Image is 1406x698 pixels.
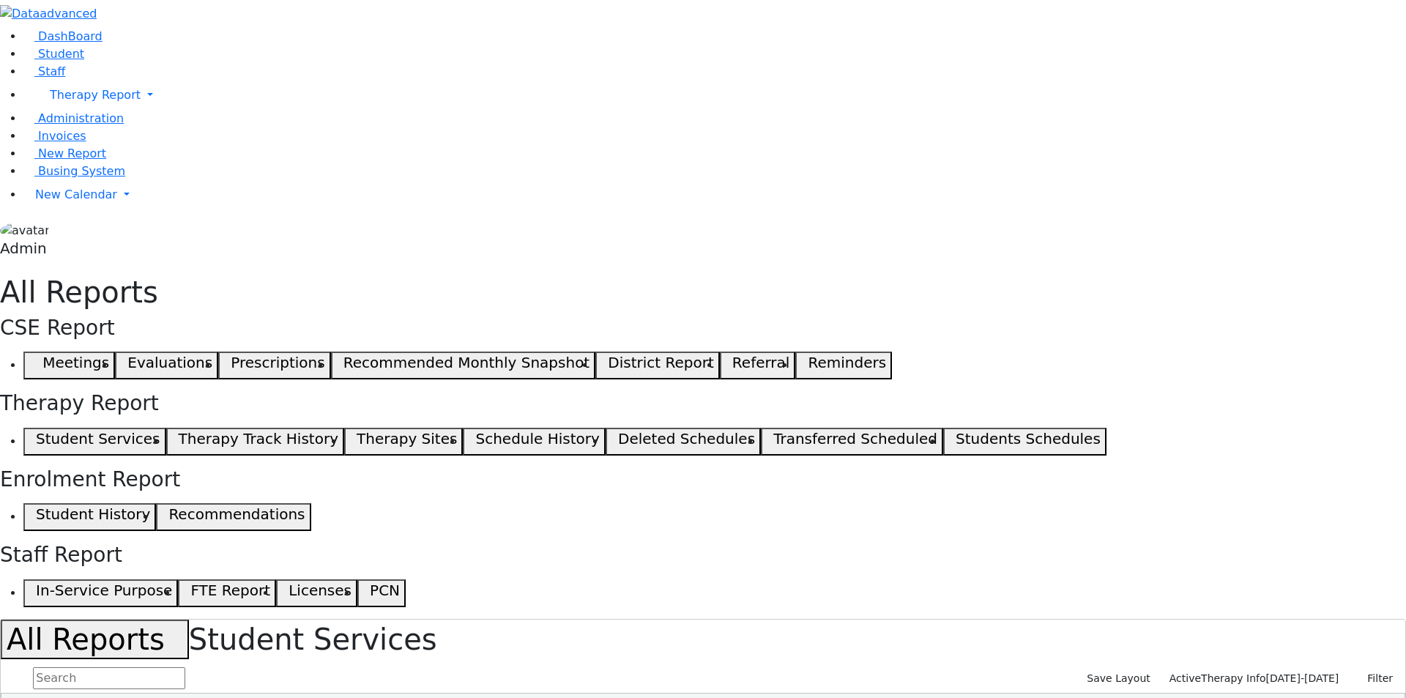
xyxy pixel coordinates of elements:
[23,579,178,607] button: In-Service Purpose
[463,428,605,456] button: Schedule History
[23,111,124,125] a: Administration
[618,430,755,448] h5: Deleted Schedules
[23,129,86,143] a: Invoices
[38,29,103,43] span: DashBoard
[331,352,596,379] button: Recommended Monthly Snapshot
[35,188,117,201] span: New Calendar
[23,81,1406,110] a: Therapy Report
[23,164,125,178] a: Busing System
[1,620,1405,659] h1: Student Services
[276,579,357,607] button: Licenses
[190,582,270,599] h5: FTE Report
[370,582,400,599] h5: PCN
[115,352,218,379] button: Evaluations
[476,430,600,448] h5: Schedule History
[179,430,338,448] h5: Therapy Track History
[42,354,109,371] h5: Meetings
[23,180,1406,209] a: New Calendar
[1348,667,1399,690] button: Filter
[33,667,185,689] input: Search
[38,146,106,160] span: New Report
[168,505,305,523] h5: Recommendations
[231,354,324,371] h5: Prescriptions
[50,88,141,102] span: Therapy Report
[357,579,406,607] button: PCN
[732,354,790,371] h5: Referral
[943,428,1106,456] button: Students Schedules
[608,354,714,371] h5: District Report
[344,428,463,456] button: Therapy Sites
[23,47,84,61] a: Student
[23,64,65,78] a: Staff
[595,352,720,379] button: District Report
[289,582,351,599] h5: Licenses
[606,428,761,456] button: Deleted Schedules
[357,430,457,448] h5: Therapy Sites
[1,620,189,659] button: All Reports
[1201,672,1266,684] span: Therapy Info
[178,579,276,607] button: FTE Report
[23,352,115,379] button: Meetings
[38,164,125,178] span: Busing System
[38,111,124,125] span: Administration
[1080,667,1156,690] button: Save Layout
[218,352,330,379] button: Prescriptions
[1169,672,1201,684] span: Active
[720,352,796,379] button: Referral
[761,428,943,456] button: Transferred Scheduled
[808,354,886,371] h5: Reminders
[23,428,166,456] button: Student Services
[166,428,344,456] button: Therapy Track History
[36,582,172,599] h5: In-Service Purpose
[956,430,1101,448] h5: Students Schedules
[773,430,937,448] h5: Transferred Scheduled
[23,29,103,43] a: DashBoard
[1266,672,1339,684] span: [DATE]-[DATE]
[36,505,150,523] h5: Student History
[38,64,65,78] span: Staff
[795,352,892,379] button: Reminders
[343,354,589,371] h5: Recommended Monthly Snapshot
[38,129,86,143] span: Invoices
[23,503,156,531] button: Student History
[127,354,212,371] h5: Evaluations
[38,47,84,61] span: Student
[23,146,106,160] a: New Report
[156,503,310,531] button: Recommendations
[36,430,160,448] h5: Student Services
